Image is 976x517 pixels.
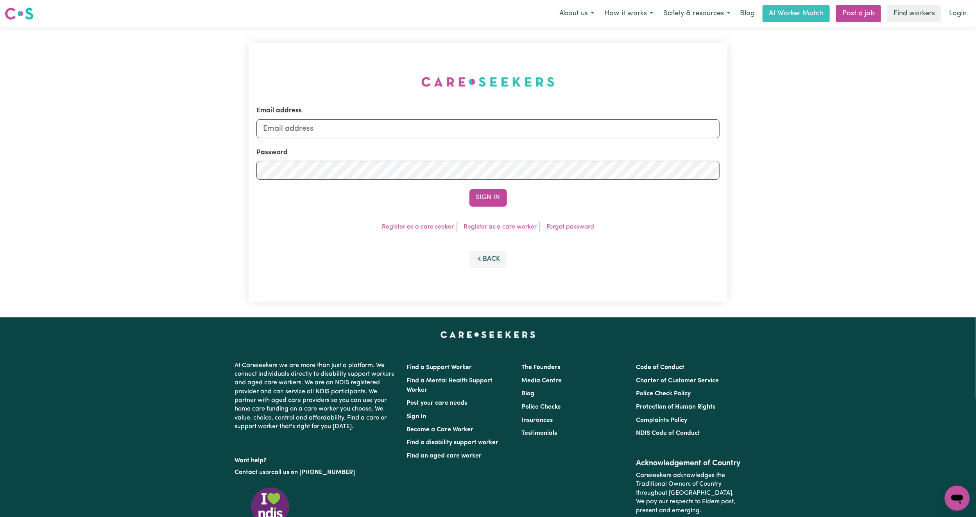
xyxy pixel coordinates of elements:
[763,5,830,22] a: AI Worker Match
[441,331,535,338] a: Careseekers home page
[636,378,719,384] a: Charter of Customer Service
[256,148,288,158] label: Password
[235,469,266,476] a: Contact us
[636,417,687,423] a: Complaints Policy
[546,224,594,230] a: Forgot password
[235,358,398,434] p: At Careseekers we are more than just a platform. We connect individuals directly to disability su...
[407,364,472,371] a: Find a Support Worker
[256,106,302,116] label: Email address
[382,224,454,230] a: Register as a care seeker
[636,459,741,468] h2: Acknowledgement of Country
[599,5,658,22] button: How it works
[235,465,398,480] p: or
[256,119,720,138] input: Email address
[469,250,507,268] button: Back
[5,5,34,23] a: Careseekers logo
[521,364,560,371] a: The Founders
[554,5,599,22] button: About us
[836,5,881,22] a: Post a job
[235,453,398,465] p: Want help?
[469,189,507,206] button: Sign In
[464,224,537,230] a: Register as a care worker
[521,391,534,397] a: Blog
[636,391,691,397] a: Police Check Policy
[407,427,474,433] a: Become a Care Worker
[407,440,499,446] a: Find a disability support worker
[407,413,426,420] a: Sign In
[521,404,561,410] a: Police Checks
[735,5,759,22] a: Blog
[521,417,553,423] a: Insurances
[944,5,971,22] a: Login
[636,364,684,371] a: Code of Conduct
[658,5,735,22] button: Safety & resources
[407,453,482,459] a: Find an aged care worker
[636,430,700,436] a: NDIS Code of Conduct
[636,404,715,410] a: Protection of Human Rights
[5,7,34,21] img: Careseekers logo
[521,378,562,384] a: Media Centre
[272,469,355,476] a: call us on [PHONE_NUMBER]
[407,378,493,393] a: Find a Mental Health Support Worker
[407,400,467,406] a: Post your care needs
[887,5,941,22] a: Find workers
[521,430,557,436] a: Testimonials
[945,486,970,511] iframe: Button to launch messaging window, conversation in progress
